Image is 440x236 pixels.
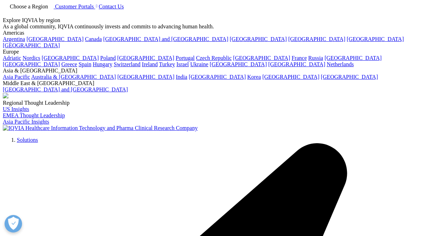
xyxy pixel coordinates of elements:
[100,55,116,61] a: Poland
[3,80,437,86] div: Middle East & [GEOGRAPHIC_DATA]
[3,42,60,48] a: [GEOGRAPHIC_DATA]
[176,74,187,80] a: India
[3,30,437,36] div: Americas
[3,36,25,42] a: Argentina
[3,68,437,74] div: Asia & [GEOGRAPHIC_DATA]
[31,74,116,80] a: Australia & [GEOGRAPHIC_DATA]
[10,4,48,9] span: Choose a Region
[268,61,325,67] a: [GEOGRAPHIC_DATA]
[292,55,307,61] a: France
[176,55,195,61] a: Portugal
[308,55,323,61] a: Russia
[3,100,437,106] div: Regional Thought Leadership
[3,106,29,112] a: US Insights
[103,36,228,42] a: [GEOGRAPHIC_DATA] and [GEOGRAPHIC_DATA]
[347,36,404,42] a: [GEOGRAPHIC_DATA]
[321,74,378,80] a: [GEOGRAPHIC_DATA]
[196,55,232,61] a: Czech Republic
[142,61,158,67] a: Ireland
[176,61,189,67] a: Israel
[49,4,97,9] a: Customer Portals
[3,61,60,67] a: [GEOGRAPHIC_DATA]
[324,55,382,61] a: [GEOGRAPHIC_DATA]
[55,4,94,9] span: Customer Portals
[230,36,287,42] a: [GEOGRAPHIC_DATA]
[27,36,84,42] a: [GEOGRAPHIC_DATA]
[17,137,38,143] a: Solutions
[190,61,209,67] a: Ukraine
[189,74,246,80] a: [GEOGRAPHIC_DATA]
[210,61,267,67] a: [GEOGRAPHIC_DATA]
[3,93,8,98] img: 2093_analyzing-data-using-big-screen-display-and-laptop.png
[117,74,174,80] a: [GEOGRAPHIC_DATA]
[3,112,65,118] a: EMEA Thought Leadership
[85,36,102,42] a: Canada
[233,55,290,61] a: [GEOGRAPHIC_DATA]
[42,55,99,61] a: [GEOGRAPHIC_DATA]
[247,74,261,80] a: Korea
[3,55,21,61] a: Adriatic
[3,17,437,23] div: Explore IQVIA by region
[262,74,319,80] a: [GEOGRAPHIC_DATA]
[99,4,124,9] a: Contact Us
[22,55,40,61] a: Nordics
[114,61,140,67] a: Switzerland
[78,61,91,67] a: Spain
[288,36,345,42] a: [GEOGRAPHIC_DATA]
[3,23,437,30] div: As a global community, IQVIA continuously invests and commits to advancing human health.
[3,125,198,131] img: IQVIA Healthcare Information Technology and Pharma Clinical Research Company
[117,55,174,61] a: [GEOGRAPHIC_DATA]
[327,61,354,67] a: Netherlands
[5,215,22,232] button: Open Preferences
[159,61,175,67] a: Turkey
[61,61,77,67] a: Greece
[93,61,112,67] a: Hungary
[3,49,437,55] div: Europe
[3,86,128,92] a: [GEOGRAPHIC_DATA] and [GEOGRAPHIC_DATA]
[3,74,30,80] a: Asia Pacific
[3,119,49,125] a: Asia Pacific Insights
